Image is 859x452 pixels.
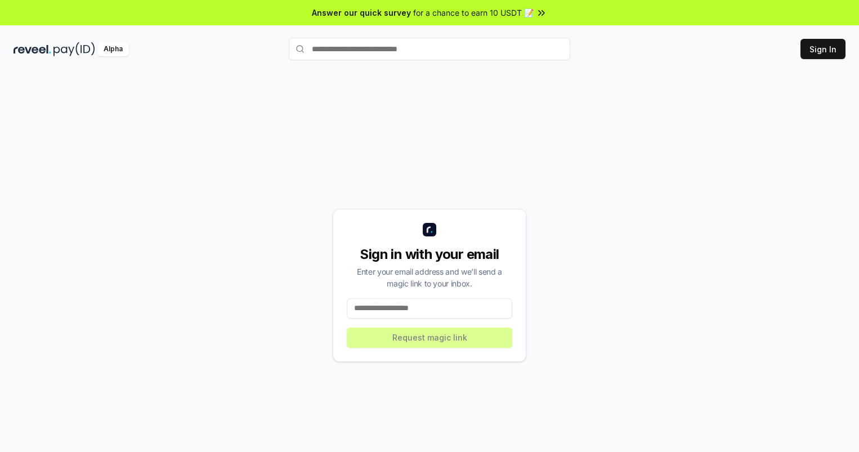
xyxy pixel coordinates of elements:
img: logo_small [423,223,436,236]
span: Answer our quick survey [312,7,411,19]
span: for a chance to earn 10 USDT 📝 [413,7,534,19]
img: pay_id [53,42,95,56]
button: Sign In [800,39,845,59]
img: reveel_dark [14,42,51,56]
div: Enter your email address and we’ll send a magic link to your inbox. [347,266,512,289]
div: Alpha [97,42,129,56]
div: Sign in with your email [347,245,512,263]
